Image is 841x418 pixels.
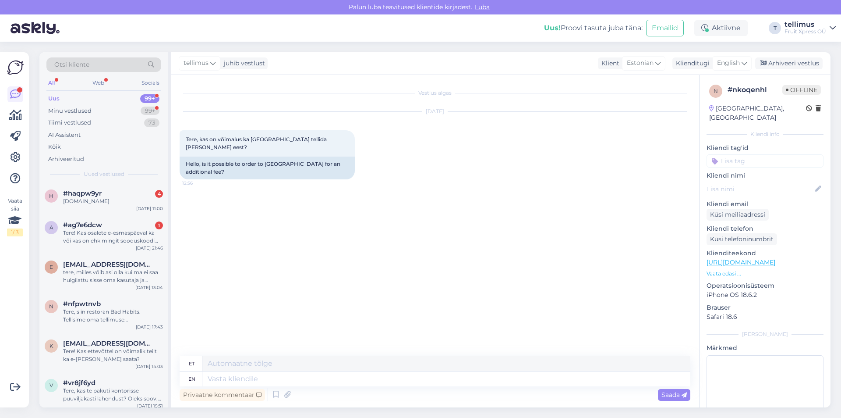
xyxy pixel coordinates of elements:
[707,154,823,168] input: Lisa tag
[91,77,106,89] div: Web
[707,143,823,153] p: Kliendi tag'id
[707,270,823,278] p: Vaata edasi ...
[135,284,163,291] div: [DATE] 13:04
[180,157,355,179] div: Hello, is it possible to order to [GEOGRAPHIC_DATA] for an additional fee?
[184,58,208,68] span: tellimus
[707,200,823,209] p: Kliendi email
[63,268,163,284] div: tere, milles võib asi olla kui ma ei saa hulgilattu sisse oma kasutaja ja parooliga?
[598,59,619,68] div: Klient
[707,281,823,290] p: Operatsioonisüsteem
[140,77,161,89] div: Socials
[544,23,643,33] div: Proovi tasuta juba täna:
[54,60,89,69] span: Otsi kliente
[7,197,23,236] div: Vaata siia
[182,180,215,186] span: 12:56
[646,20,684,36] button: Emailid
[63,379,95,387] span: #vr8jf6yd
[784,21,826,28] div: tellimus
[49,343,53,349] span: k
[7,229,23,236] div: 1 / 3
[180,107,690,115] div: [DATE]
[46,77,57,89] div: All
[49,382,53,389] span: v
[49,224,53,231] span: a
[707,209,769,221] div: Küsi meiliaadressi
[672,59,710,68] div: Klienditugi
[186,136,328,150] span: Tere, kas on võimalus ka [GEOGRAPHIC_DATA] tellida [PERSON_NAME] eest?
[63,300,101,308] span: #nfpwtnvb
[136,205,163,212] div: [DATE] 11:00
[707,130,823,138] div: Kliendi info
[135,363,163,370] div: [DATE] 14:03
[136,324,163,330] div: [DATE] 17:43
[155,222,163,229] div: 1
[49,303,53,310] span: n
[137,403,163,409] div: [DATE] 15:31
[48,118,91,127] div: Tiimi vestlused
[188,372,195,386] div: en
[136,245,163,251] div: [DATE] 21:46
[141,107,159,115] div: 99+
[180,89,690,97] div: Vestlus algas
[63,221,102,229] span: #ag7e6dcw
[707,303,823,312] p: Brauser
[140,94,159,103] div: 99+
[707,233,777,245] div: Küsi telefoninumbrit
[784,28,826,35] div: Fruit Xpress OÜ
[707,258,775,266] a: [URL][DOMAIN_NAME]
[707,343,823,353] p: Märkmed
[714,88,718,94] span: n
[544,24,561,32] b: Uus!
[627,58,654,68] span: Estonian
[769,22,781,34] div: T
[49,264,53,270] span: e
[220,59,265,68] div: juhib vestlust
[49,193,53,199] span: h
[63,387,163,403] div: Tere, kas te pakuti kontorisse puuviljakasti lahendust? Oleks soov, et puuviljad tuleksid iganäda...
[707,249,823,258] p: Klienditeekond
[48,131,81,139] div: AI Assistent
[661,391,687,399] span: Saada
[180,389,265,401] div: Privaatne kommentaar
[755,57,823,69] div: Arhiveeri vestlus
[63,347,163,363] div: Tere! Kas ettevõttel on võimalik teilt ka e-[PERSON_NAME] saata?
[707,171,823,180] p: Kliendi nimi
[48,155,84,164] div: Arhiveeritud
[48,143,61,151] div: Kõik
[707,290,823,300] p: iPhone OS 18.6.2
[707,312,823,322] p: Safari 18.6
[63,229,163,245] div: Tere! Kas osalete e-esmaspäeval ka või kas on ehk mingit sooduskoodi jagada?
[189,356,194,371] div: et
[728,85,782,95] div: # nkoqenhl
[84,170,124,178] span: Uued vestlused
[63,308,163,324] div: Tere, siin restoran Bad Habits. Tellisime oma tellimuse [PERSON_NAME] 10-ks. [PERSON_NAME] 12 hel...
[784,21,836,35] a: tellimusFruit Xpress OÜ
[63,197,163,205] div: [DOMAIN_NAME]
[707,224,823,233] p: Kliendi telefon
[155,190,163,198] div: 4
[63,339,154,347] span: kadiprants8@gmail.com
[707,184,813,194] input: Lisa nimi
[717,58,740,68] span: English
[709,104,806,122] div: [GEOGRAPHIC_DATA], [GEOGRAPHIC_DATA]
[63,189,102,197] span: #haqpw9yr
[707,330,823,338] div: [PERSON_NAME]
[472,3,492,11] span: Luba
[63,261,154,268] span: elevant@elevant.ee
[782,85,821,95] span: Offline
[144,118,159,127] div: 73
[694,20,748,36] div: Aktiivne
[48,94,60,103] div: Uus
[48,107,92,115] div: Minu vestlused
[7,59,24,76] img: Askly Logo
